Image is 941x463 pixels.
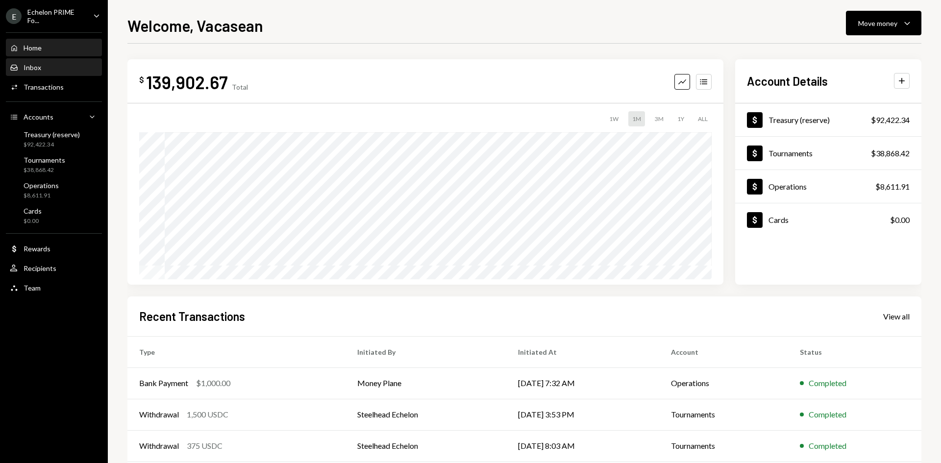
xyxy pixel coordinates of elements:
[747,73,828,89] h2: Account Details
[605,111,622,126] div: 1W
[694,111,712,126] div: ALL
[890,214,910,226] div: $0.00
[27,8,85,24] div: Echelon PRIME Fo...
[673,111,688,126] div: 1Y
[506,336,659,367] th: Initiated At
[659,430,788,462] td: Tournaments
[127,16,263,35] h1: Welcome, Vacasean
[788,336,921,367] th: Status
[232,83,248,91] div: Total
[346,336,506,367] th: Initiated By
[24,44,42,52] div: Home
[139,440,179,452] div: Withdrawal
[506,367,659,399] td: [DATE] 7:32 AM
[506,430,659,462] td: [DATE] 8:03 AM
[659,336,788,367] th: Account
[6,39,102,56] a: Home
[146,71,228,93] div: 139,902.67
[871,114,910,126] div: $92,422.34
[651,111,668,126] div: 3M
[24,113,53,121] div: Accounts
[6,240,102,257] a: Rewards
[735,203,921,236] a: Cards$0.00
[24,264,56,272] div: Recipients
[346,367,506,399] td: Money Plane
[24,166,65,174] div: $38,868.42
[24,83,64,91] div: Transactions
[187,440,223,452] div: 375 USDC
[6,108,102,125] a: Accounts
[858,18,897,28] div: Move money
[871,147,910,159] div: $38,868.42
[139,377,188,389] div: Bank Payment
[628,111,645,126] div: 1M
[659,367,788,399] td: Operations
[883,311,910,321] a: View all
[809,377,846,389] div: Completed
[6,259,102,277] a: Recipients
[24,156,65,164] div: Tournaments
[346,430,506,462] td: Steelhead Echelon
[875,181,910,193] div: $8,611.91
[24,284,41,292] div: Team
[846,11,921,35] button: Move money
[768,215,789,224] div: Cards
[127,336,346,367] th: Type
[187,409,228,420] div: 1,500 USDC
[196,377,230,389] div: $1,000.00
[768,115,830,124] div: Treasury (reserve)
[809,440,846,452] div: Completed
[768,148,813,158] div: Tournaments
[735,170,921,203] a: Operations$8,611.91
[139,75,144,85] div: $
[24,207,42,215] div: Cards
[24,192,59,200] div: $8,611.91
[659,399,788,430] td: Tournaments
[6,8,22,24] div: E
[6,78,102,96] a: Transactions
[809,409,846,420] div: Completed
[735,137,921,170] a: Tournaments$38,868.42
[6,58,102,76] a: Inbox
[883,312,910,321] div: View all
[139,308,245,324] h2: Recent Transactions
[346,399,506,430] td: Steelhead Echelon
[6,279,102,296] a: Team
[768,182,807,191] div: Operations
[24,130,80,139] div: Treasury (reserve)
[24,217,42,225] div: $0.00
[24,244,50,253] div: Rewards
[6,204,102,227] a: Cards$0.00
[6,178,102,202] a: Operations$8,611.91
[506,399,659,430] td: [DATE] 3:53 PM
[139,409,179,420] div: Withdrawal
[24,141,80,149] div: $92,422.34
[24,181,59,190] div: Operations
[735,103,921,136] a: Treasury (reserve)$92,422.34
[24,63,41,72] div: Inbox
[6,153,102,176] a: Tournaments$38,868.42
[6,127,102,151] a: Treasury (reserve)$92,422.34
